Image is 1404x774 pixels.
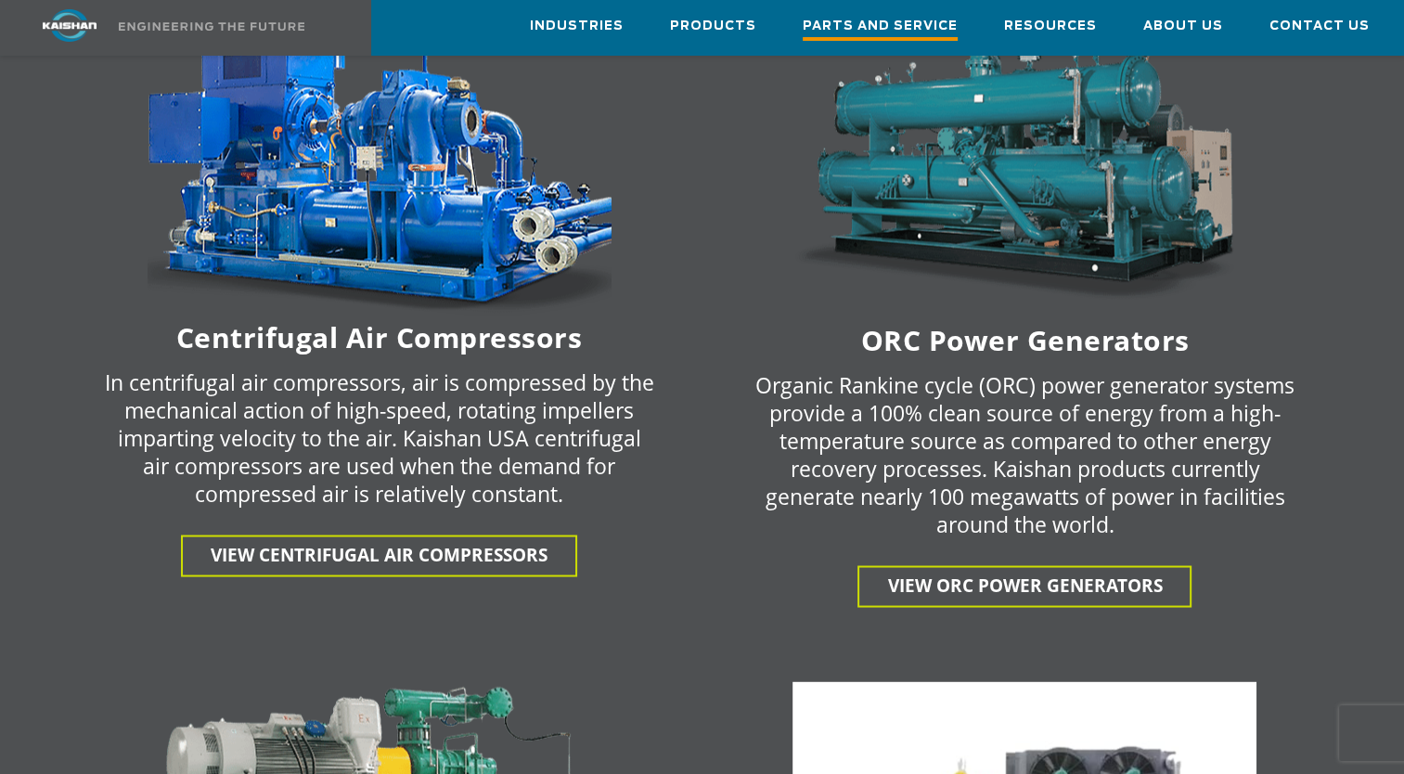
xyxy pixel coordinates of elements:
[1269,1,1370,51] a: Contact Us
[792,6,1256,318] img: machine
[530,16,624,37] span: Industries
[751,370,1300,537] p: Organic Rankine cycle (ORC) power generator systems provide a 100% clean source of energy from a ...
[181,535,577,576] a: View centrifugal air compressors
[105,368,654,507] p: In centrifugal air compressors, air is compressed by the mechanical action of high-speed, rotatin...
[670,1,756,51] a: Products
[714,328,1337,352] h6: ORC Power Generators
[1004,16,1097,37] span: Resources
[530,1,624,51] a: Industries
[803,16,958,41] span: Parts and Service
[148,4,612,316] img: machine
[887,573,1162,597] span: View ORC Power Generators
[670,16,756,37] span: Products
[211,542,547,566] span: View centrifugal air compressors
[857,565,1191,607] a: View ORC Power Generators
[1004,1,1097,51] a: Resources
[1143,16,1223,37] span: About Us
[1143,1,1223,51] a: About Us
[68,325,691,349] h6: Centrifugal Air Compressors
[119,22,304,31] img: Engineering the future
[1269,16,1370,37] span: Contact Us
[803,1,958,55] a: Parts and Service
